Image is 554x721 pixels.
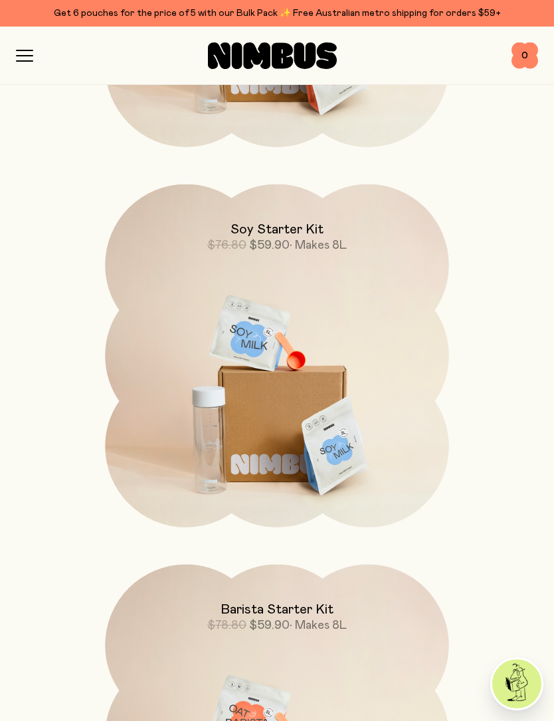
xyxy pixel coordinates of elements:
span: $59.90 [249,239,290,251]
a: Soy Starter Kit$76.80$59.90• Makes 8L [105,184,448,527]
span: $59.90 [249,620,290,631]
span: • Makes 8L [290,239,347,251]
h2: Barista Starter Kit [221,602,333,618]
div: Get 6 pouches for the price of 5 with our Bulk Pack ✨ Free Australian metro shipping for orders $59+ [16,5,538,21]
span: $76.80 [207,239,246,251]
h2: Soy Starter Kit [231,222,323,237]
button: 0 [511,42,538,69]
span: $78.80 [207,620,246,631]
span: • Makes 8L [290,620,347,631]
img: agent [492,659,541,708]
